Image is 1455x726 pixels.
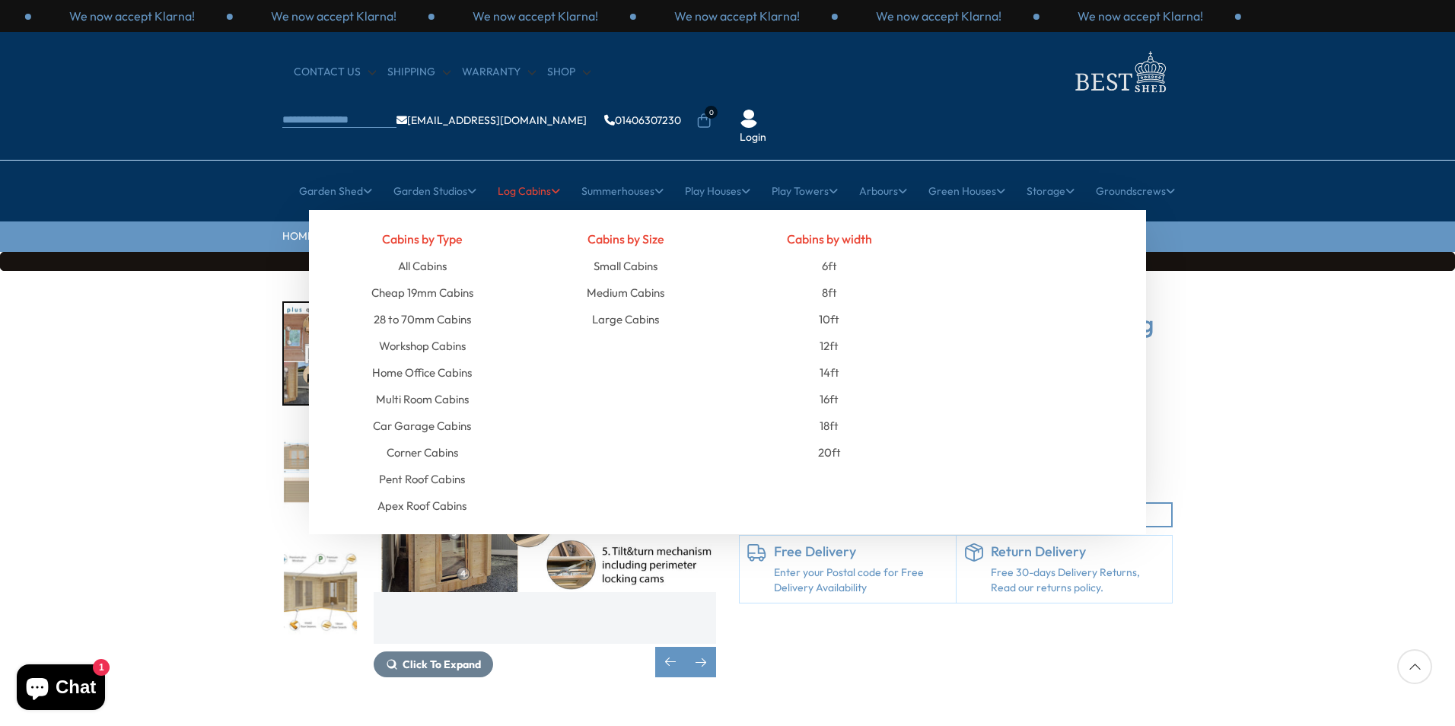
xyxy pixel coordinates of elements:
button: Click To Expand [374,651,493,677]
a: Enter your Postal code for Free Delivery Availability [774,565,948,595]
a: Medium Cabins [587,279,664,306]
a: Summerhouses [581,172,664,210]
a: 01406307230 [604,115,681,126]
div: 6 / 7 [282,540,358,644]
a: Workshop Cabins [379,333,466,359]
div: 2 / 3 [838,8,1040,24]
h6: Return Delivery [991,543,1165,560]
p: Free 30-days Delivery Returns, Read our returns policy. [991,565,1165,595]
a: Shop [547,65,591,80]
div: 3 / 3 [435,8,636,24]
a: 10ft [819,306,839,333]
a: Garden Studios [393,172,476,210]
a: Car Garage Cabins [373,412,471,439]
a: Garden Shed [299,172,372,210]
a: Cheap 19mm Cabins [371,279,473,306]
a: Pent Roof Cabins [379,466,465,492]
a: All Cabins [398,253,447,279]
p: We now accept Klarna! [1078,8,1203,24]
h4: Cabins by Size [536,225,717,253]
span: 0 [705,106,718,119]
a: 18ft [820,412,839,439]
a: 8ft [822,279,837,306]
a: Home Office Cabins [372,359,472,386]
div: Previous slide [655,647,686,677]
a: Play Towers [772,172,838,210]
p: We now accept Klarna! [271,8,396,24]
a: 12ft [820,333,839,359]
a: 20ft [818,439,841,466]
div: Next slide [686,647,716,677]
p: We now accept Klarna! [876,8,1001,24]
span: Click To Expand [403,658,481,671]
a: 0 [696,113,712,129]
div: 2 / 3 [233,8,435,24]
img: Premiumplusqualitywindows_2_f1d4b20c-330e-4752-b710-1a86799ac172_200x200.jpg [284,303,357,404]
a: 28 to 70mm Cabins [374,306,471,333]
a: Large Cabins [592,306,659,333]
div: 3 / 3 [1040,8,1241,24]
a: CONTACT US [294,65,376,80]
a: 6ft [822,253,837,279]
a: Warranty [462,65,536,80]
h4: Cabins by width [739,225,920,253]
a: Multi Room Cabins [376,386,469,412]
p: We now accept Klarna! [674,8,800,24]
div: 4 / 7 [282,301,358,406]
a: Corner Cabins [387,439,458,466]
p: We now accept Klarna! [69,8,195,24]
a: Shipping [387,65,451,80]
img: Suzy3_2x6-2_5S31896-elevations_b67a65c6-cd6a-4bb4-bea4-cf1d5b0f92b6_200x200.jpg [284,422,357,524]
a: Storage [1027,172,1075,210]
img: logo [1066,47,1173,97]
a: Groundscrews [1096,172,1175,210]
a: Play Houses [685,172,750,210]
div: 5 / 7 [282,421,358,525]
a: Login [740,130,766,145]
a: 14ft [820,359,839,386]
p: We now accept Klarna! [473,8,598,24]
inbox-online-store-chat: Shopify online store chat [12,664,110,714]
img: User Icon [740,110,758,128]
div: 1 / 3 [636,8,838,24]
div: 1 / 3 [31,8,233,24]
h6: Free Delivery [774,543,948,560]
a: HOME [282,229,314,244]
a: Apex Roof Cabins [377,492,466,519]
a: Small Cabins [594,253,657,279]
a: 16ft [820,386,839,412]
a: Log Cabins [498,172,560,210]
img: Suzy3_2x6-2_5S31896-specification_5e208d22-2402-46f8-a035-e25c8becdf48_200x200.jpg [284,541,357,642]
h4: Cabins by Type [332,225,513,253]
a: [EMAIL_ADDRESS][DOMAIN_NAME] [396,115,587,126]
a: Green Houses [928,172,1005,210]
a: Arbours [859,172,907,210]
